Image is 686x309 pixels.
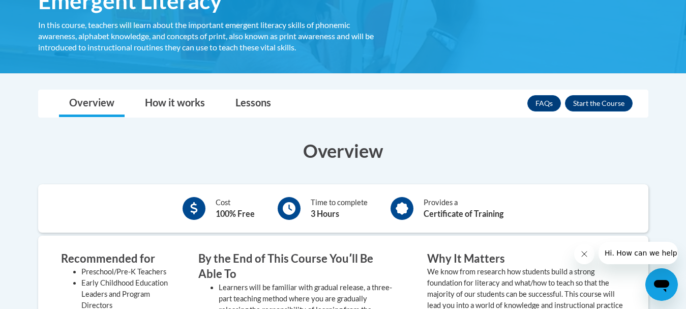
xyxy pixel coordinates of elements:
[135,90,215,117] a: How it works
[599,242,678,264] iframe: Message from company
[527,95,561,111] a: FAQs
[81,266,168,277] li: Preschool/Pre-K Teachers
[574,244,594,264] iframe: Close message
[427,251,625,267] h3: Why It Matters
[198,251,397,283] h3: By the End of This Course Youʹll Be Able To
[38,138,648,163] h3: Overview
[6,7,82,15] span: Hi. How can we help?
[311,209,339,218] b: 3 Hours
[61,251,168,267] h3: Recommended for
[565,95,633,111] button: Enroll
[59,90,125,117] a: Overview
[216,197,255,220] div: Cost
[38,19,389,53] div: In this course, teachers will learn about the important emergent literacy skills of phonemic awar...
[424,209,503,218] b: Certificate of Training
[645,268,678,301] iframe: Button to launch messaging window
[216,209,255,218] b: 100% Free
[424,197,503,220] div: Provides a
[311,197,368,220] div: Time to complete
[225,90,281,117] a: Lessons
